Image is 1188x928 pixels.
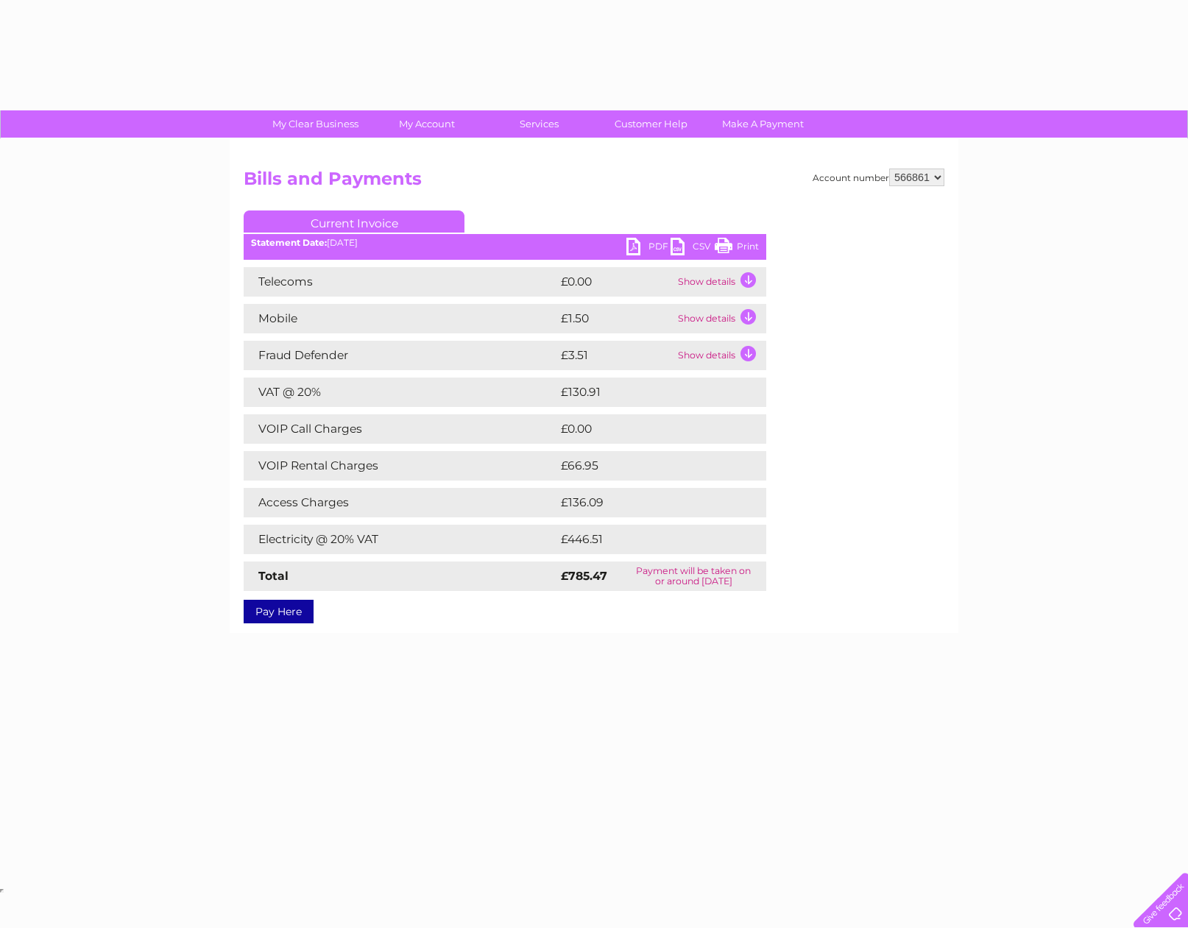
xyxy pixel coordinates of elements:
td: £136.09 [557,488,740,517]
td: Fraud Defender [244,341,557,370]
td: VAT @ 20% [244,378,557,407]
strong: £785.47 [561,569,607,583]
td: £3.51 [557,341,674,370]
a: My Account [367,110,488,138]
td: £1.50 [557,304,674,333]
td: Show details [674,304,766,333]
a: Pay Here [244,600,314,623]
td: Access Charges [244,488,557,517]
a: Current Invoice [244,210,464,233]
a: Make A Payment [702,110,824,138]
td: Show details [674,341,766,370]
strong: Total [258,569,289,583]
a: Customer Help [590,110,712,138]
td: £446.51 [557,525,739,554]
td: Show details [674,267,766,297]
b: Statement Date: [251,237,327,248]
td: Electricity @ 20% VAT [244,525,557,554]
td: £66.95 [557,451,737,481]
td: £0.00 [557,414,732,444]
td: Payment will be taken on or around [DATE] [621,562,766,591]
a: PDF [626,238,671,259]
td: £0.00 [557,267,674,297]
td: Mobile [244,304,557,333]
td: Telecoms [244,267,557,297]
h2: Bills and Payments [244,169,944,196]
a: CSV [671,238,715,259]
a: My Clear Business [255,110,376,138]
a: Print [715,238,759,259]
td: VOIP Rental Charges [244,451,557,481]
td: VOIP Call Charges [244,414,557,444]
td: £130.91 [557,378,738,407]
div: Account number [813,169,944,186]
a: Services [478,110,600,138]
div: [DATE] [244,238,766,248]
